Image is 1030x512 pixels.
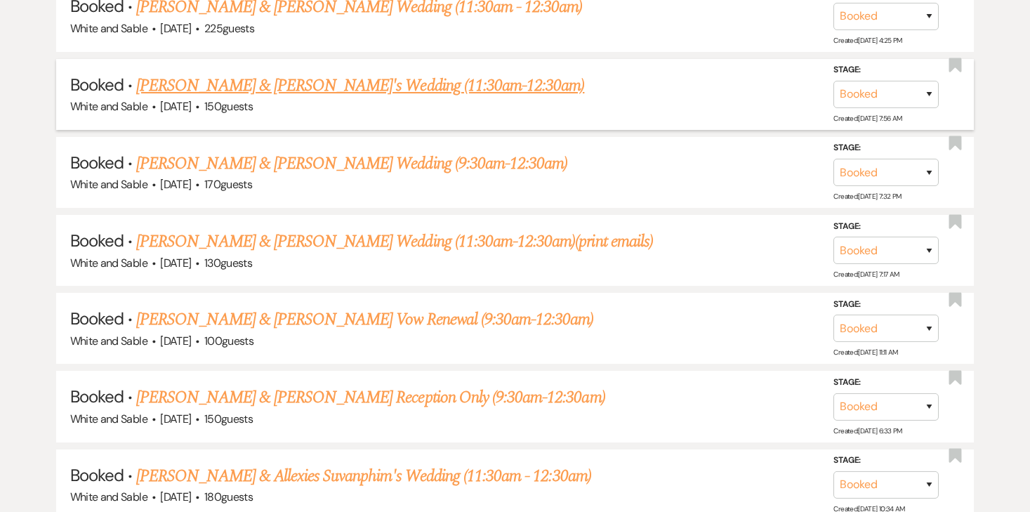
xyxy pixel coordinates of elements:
[136,229,653,254] a: [PERSON_NAME] & [PERSON_NAME] Wedding (11:30am-12:30am)(print emails)
[70,464,124,486] span: Booked
[833,375,939,390] label: Stage:
[204,412,253,426] span: 150 guests
[833,192,901,201] span: Created: [DATE] 7:32 PM
[833,63,939,78] label: Stage:
[70,177,147,192] span: White and Sable
[160,490,191,504] span: [DATE]
[833,453,939,468] label: Stage:
[204,490,253,504] span: 180 guests
[70,230,124,251] span: Booked
[70,74,124,96] span: Booked
[70,386,124,407] span: Booked
[136,307,593,332] a: [PERSON_NAME] & [PERSON_NAME] Vow Renewal (9:30am-12:30am)
[833,297,939,313] label: Stage:
[833,114,902,123] span: Created: [DATE] 7:56 AM
[70,308,124,329] span: Booked
[204,256,252,270] span: 130 guests
[833,348,897,357] span: Created: [DATE] 11:11 AM
[833,219,939,235] label: Stage:
[136,464,591,489] a: [PERSON_NAME] & Allexies Suvanphim's Wedding (11:30am - 12:30am)
[70,334,147,348] span: White and Sable
[204,99,253,114] span: 150 guests
[160,99,191,114] span: [DATE]
[70,21,147,36] span: White and Sable
[833,36,902,45] span: Created: [DATE] 4:25 PM
[833,140,939,156] label: Stage:
[833,426,902,435] span: Created: [DATE] 6:33 PM
[70,490,147,504] span: White and Sable
[136,73,584,98] a: [PERSON_NAME] & [PERSON_NAME]'s Wedding (11:30am-12:30am)
[160,256,191,270] span: [DATE]
[204,21,254,36] span: 225 guests
[70,412,147,426] span: White and Sable
[160,334,191,348] span: [DATE]
[70,99,147,114] span: White and Sable
[160,177,191,192] span: [DATE]
[160,21,191,36] span: [DATE]
[833,270,899,279] span: Created: [DATE] 7:17 AM
[160,412,191,426] span: [DATE]
[136,385,605,410] a: [PERSON_NAME] & [PERSON_NAME] Reception Only (9:30am-12:30am)
[204,334,253,348] span: 100 guests
[70,152,124,173] span: Booked
[204,177,252,192] span: 170 guests
[136,151,567,176] a: [PERSON_NAME] & [PERSON_NAME] Wedding (9:30am-12:30am)
[70,256,147,270] span: White and Sable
